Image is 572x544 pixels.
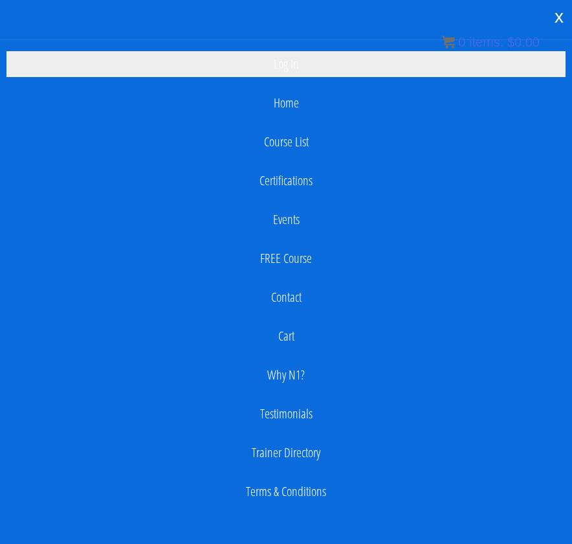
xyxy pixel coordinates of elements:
[469,35,503,49] span: items:
[507,35,514,49] span: $
[6,90,566,116] a: Home
[6,51,566,77] a: Log In
[6,129,566,155] a: Course List
[6,479,566,504] a: Terms & Conditions
[6,362,566,388] a: Why N1?
[442,36,455,49] img: icon11.png
[442,35,540,49] a: 0 items: $0.00
[6,207,566,232] a: Events
[507,35,540,49] bdi: 0.00
[546,3,572,30] div: x
[6,401,566,427] a: Testimonials
[6,440,566,466] a: Trainer Directory
[458,35,465,49] span: 0
[6,168,566,194] a: Certifications
[6,323,566,349] a: Cart
[6,284,566,310] a: Contact
[6,245,566,271] a: FREE Course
